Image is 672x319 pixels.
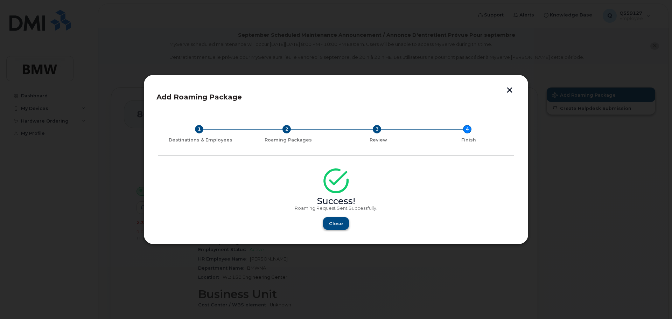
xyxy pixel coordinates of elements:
iframe: Messenger Launcher [642,289,667,314]
div: Review [336,137,421,143]
span: Close [329,220,343,227]
p: Roaming Request Sent Successfully. [158,206,514,211]
div: Roaming Packages [246,137,330,143]
div: 2 [282,125,291,133]
div: 3 [373,125,381,133]
span: Add Roaming Package [156,93,242,101]
div: Success! [158,199,514,204]
div: Destinations & Employees [161,137,240,143]
button: Close [323,217,349,230]
div: 1 [195,125,203,133]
